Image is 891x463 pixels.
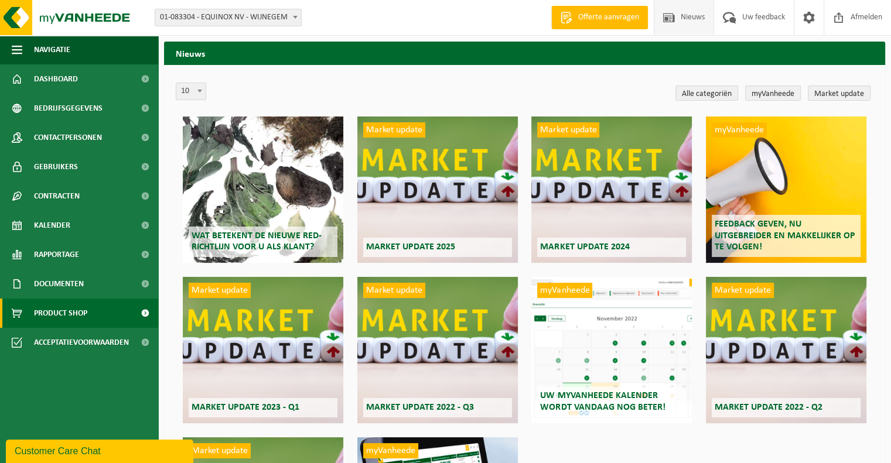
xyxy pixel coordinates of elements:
span: Market update [189,443,251,458]
span: Market update [363,283,425,298]
span: myVanheede [712,122,767,138]
span: Bedrijfsgegevens [34,94,103,123]
iframe: chat widget [6,437,196,463]
span: Gebruikers [34,152,78,181]
span: Market update 2023 - Q1 [192,403,299,412]
span: Kalender [34,211,70,240]
span: Market update [712,283,774,298]
a: Market update Market update 2023 - Q1 [183,277,343,423]
span: 10 [176,83,206,100]
span: Documenten [34,269,84,299]
a: Market update Market update 2025 [357,116,518,263]
a: Wat betekent de nieuwe RED-richtlijn voor u als klant? [183,116,343,263]
span: Market update [537,122,599,138]
a: Market update Market update 2022 - Q2 [706,277,866,423]
span: Feedback geven, nu uitgebreider en makkelijker op te volgen! [715,220,855,251]
a: Alle categoriën [675,85,738,101]
span: Uw myVanheede kalender wordt vandaag nog beter! [540,391,665,411]
span: Market update 2022 - Q2 [715,403,822,412]
span: Market update [189,283,251,298]
span: Offerte aanvragen [575,12,642,23]
span: 01-083304 - EQUINOX NV - WIJNEGEM [155,9,302,26]
h2: Nieuws [164,42,885,64]
span: Acceptatievoorwaarden [34,328,129,357]
span: Product Shop [34,299,87,328]
a: Market update [808,85,870,101]
span: Market update [363,122,425,138]
span: Market update 2022 - Q3 [366,403,474,412]
span: Contactpersonen [34,123,102,152]
a: myVanheede Feedback geven, nu uitgebreider en makkelijker op te volgen! [706,116,866,263]
span: Market update 2024 [540,242,629,252]
a: Market update Market update 2022 - Q3 [357,277,518,423]
span: Contracten [34,181,80,211]
span: 01-083304 - EQUINOX NV - WIJNEGEM [155,9,301,26]
span: Market update 2025 [366,242,455,252]
span: myVanheede [537,283,592,298]
a: myVanheede [745,85,801,101]
a: Offerte aanvragen [551,6,648,29]
span: Dashboard [34,64,78,94]
a: Market update Market update 2024 [531,116,692,263]
span: myVanheede [363,443,418,458]
span: Rapportage [34,240,79,269]
span: Navigatie [34,35,70,64]
a: myVanheede Uw myVanheede kalender wordt vandaag nog beter! [531,277,692,423]
span: Wat betekent de nieuwe RED-richtlijn voor u als klant? [192,231,322,252]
